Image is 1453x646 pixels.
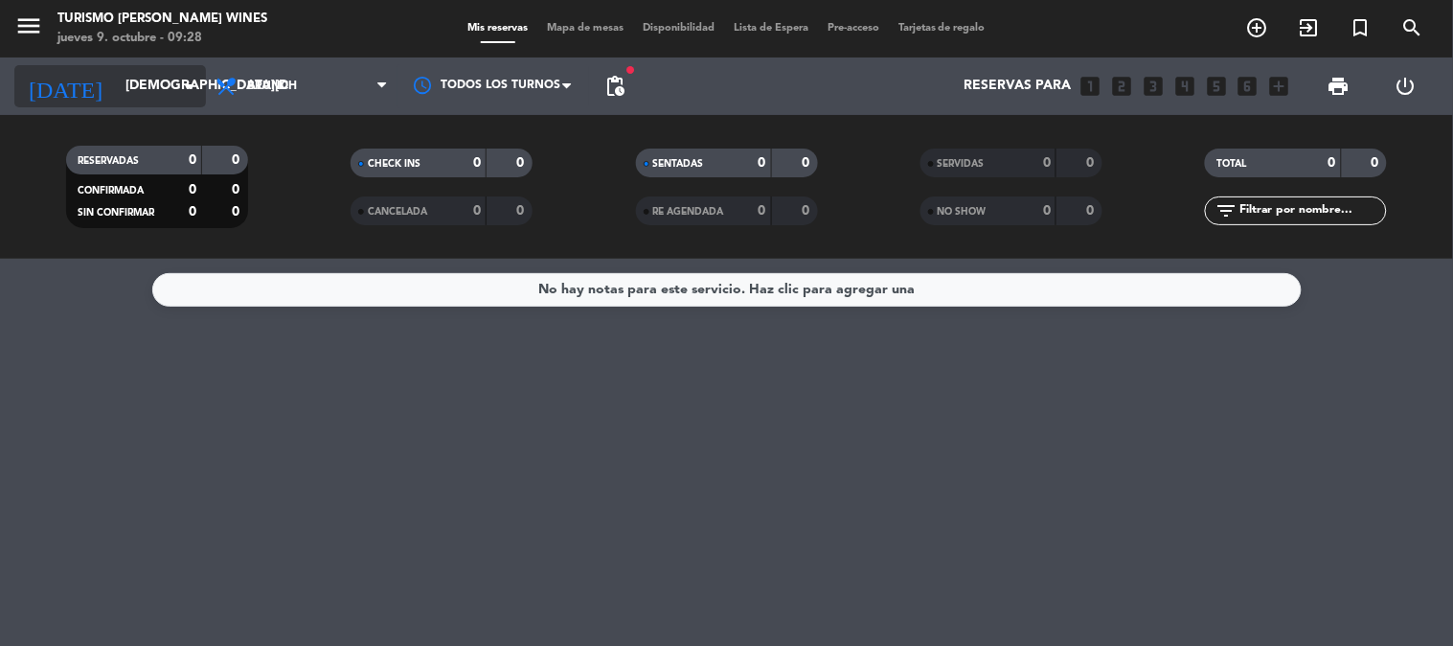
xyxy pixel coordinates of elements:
i: add_circle_outline [1246,16,1269,39]
strong: 0 [1086,156,1098,170]
strong: 0 [517,204,529,218]
i: search [1401,16,1424,39]
span: Mis reservas [458,23,537,34]
strong: 0 [232,183,243,196]
div: LOG OUT [1373,58,1439,115]
button: menu [14,12,43,47]
span: fiber_manual_record [624,64,636,76]
strong: 0 [473,204,481,218]
strong: 0 [1043,156,1051,170]
span: Pre-acceso [818,23,889,34]
span: Brunch [247,80,297,93]
span: SIN CONFIRMAR [78,208,154,218]
strong: 0 [232,205,243,219]
strong: 0 [759,156,766,170]
span: TOTAL [1216,159,1246,169]
strong: 0 [802,204,813,218]
div: Turismo [PERSON_NAME] Wines [57,10,267,29]
span: CONFIRMADA [78,186,144,196]
i: turned_in_not [1350,16,1373,39]
i: exit_to_app [1298,16,1321,39]
i: menu [14,12,43,40]
span: CANCELADA [368,207,427,217]
i: power_settings_new [1394,75,1417,98]
strong: 0 [517,156,529,170]
i: [DATE] [14,65,116,107]
span: RE AGENDADA [653,207,724,217]
span: Reservas para [964,79,1071,94]
i: looks_two [1109,74,1134,99]
strong: 0 [189,205,196,219]
span: SERVIDAS [938,159,985,169]
i: arrow_drop_down [178,75,201,98]
i: filter_list [1215,199,1237,222]
span: pending_actions [603,75,626,98]
span: print [1328,75,1351,98]
strong: 0 [1372,156,1383,170]
strong: 0 [189,153,196,167]
strong: 0 [1043,204,1051,218]
i: looks_6 [1236,74,1260,99]
i: looks_4 [1172,74,1197,99]
strong: 0 [759,204,766,218]
strong: 0 [1086,204,1098,218]
strong: 0 [232,153,243,167]
span: Lista de Espera [724,23,818,34]
i: looks_3 [1141,74,1166,99]
div: No hay notas para este servicio. Haz clic para agregar una [538,279,915,301]
strong: 0 [802,156,813,170]
div: jueves 9. octubre - 09:28 [57,29,267,48]
span: Disponibilidad [633,23,724,34]
strong: 0 [189,183,196,196]
span: CHECK INS [368,159,420,169]
input: Filtrar por nombre... [1237,200,1386,221]
i: looks_5 [1204,74,1229,99]
span: SENTADAS [653,159,704,169]
strong: 0 [1328,156,1336,170]
span: RESERVADAS [78,156,139,166]
i: looks_one [1078,74,1102,99]
span: Tarjetas de regalo [889,23,995,34]
span: NO SHOW [938,207,987,217]
span: Mapa de mesas [537,23,633,34]
strong: 0 [473,156,481,170]
i: add_box [1267,74,1292,99]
